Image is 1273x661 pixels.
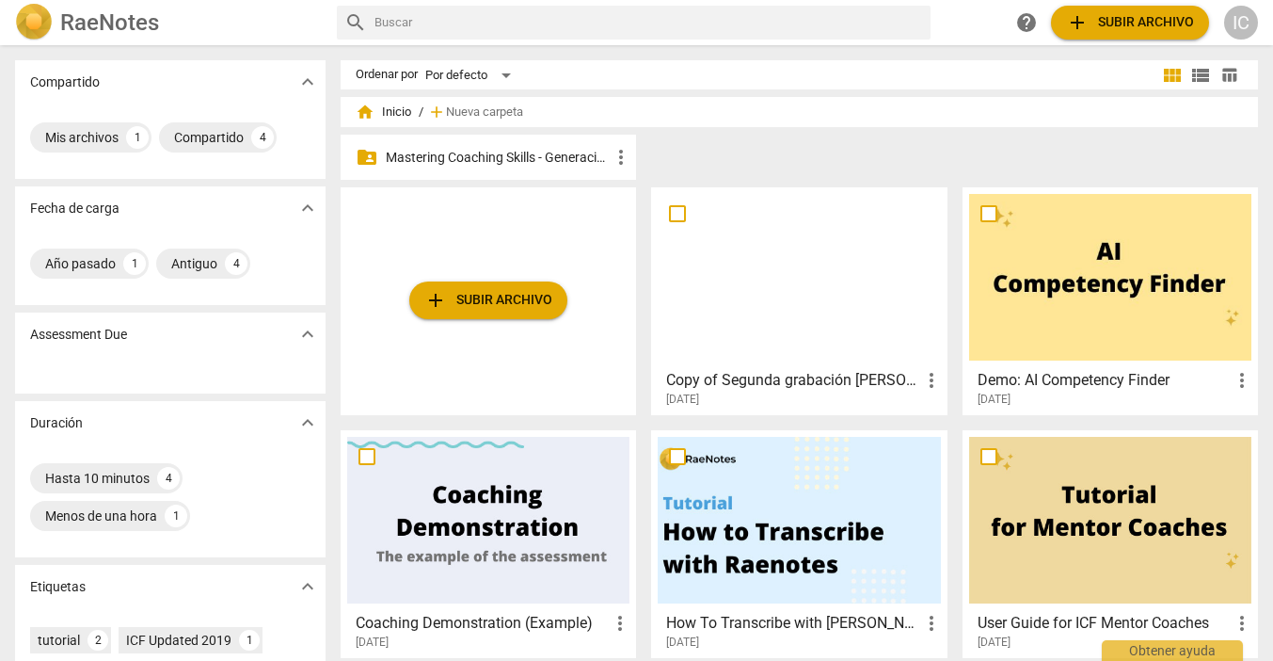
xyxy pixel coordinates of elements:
span: Subir archivo [1066,11,1194,34]
span: view_module [1161,64,1184,87]
span: Subir archivo [424,289,552,312]
span: table_chart [1220,66,1238,84]
button: Tabla [1215,61,1243,89]
div: 4 [157,467,180,490]
h2: RaeNotes [60,9,159,36]
span: expand_more [296,71,319,93]
h3: User Guide for ICF Mentor Coaches [978,612,1231,635]
a: Obtener ayuda [1010,6,1043,40]
h3: Demo: AI Competency Finder [978,369,1231,392]
span: add [424,289,447,312]
div: 1 [239,630,260,651]
div: tutorial [38,631,80,650]
button: Subir [1051,6,1209,40]
span: more_vert [610,146,632,169]
input: Buscar [374,8,923,38]
span: more_vert [920,369,943,392]
h3: How To Transcribe with RaeNotes [666,612,919,635]
div: 1 [123,252,146,275]
a: Coaching Demonstration (Example)[DATE] [347,437,629,650]
span: [DATE] [356,635,389,651]
span: expand_more [296,411,319,434]
div: 4 [251,126,274,149]
button: Mostrar más [294,572,322,601]
a: LogoRaeNotes [15,4,322,41]
p: Assessment Due [30,325,127,345]
button: Mostrar más [294,320,322,348]
h3: Coaching Demonstration (Example) [356,612,609,635]
span: [DATE] [666,392,699,408]
span: expand_more [296,323,319,346]
span: view_list [1189,64,1212,87]
span: / [419,105,423,120]
button: Mostrar más [294,68,322,96]
p: Fecha de carga [30,199,119,218]
p: Etiquetas [30,577,86,597]
span: [DATE] [666,635,699,651]
button: Subir [409,282,567,319]
p: Compartido [30,73,100,92]
button: Mostrar más [294,409,322,437]
button: Cuadrícula [1158,61,1186,89]
span: add [1066,11,1089,34]
div: Hasta 10 minutos [45,469,150,488]
span: help [1015,11,1038,34]
div: 1 [165,505,187,527]
span: more_vert [920,612,943,635]
div: Menos de una hora [45,507,157,525]
div: Obtener ayuda [1102,640,1243,661]
span: folder_shared [356,146,378,169]
span: expand_more [296,197,319,219]
span: search [344,11,367,34]
img: Logo [15,4,53,41]
div: Antiguo [171,254,217,273]
span: [DATE] [978,392,1010,408]
span: Nueva carpeta [446,105,523,120]
div: 1 [126,126,149,149]
a: Copy of Segunda grabación [PERSON_NAME] - Carolina Sol de [GEOGRAPHIC_DATA][PERSON_NAME][DATE] [658,194,940,407]
div: 4 [225,252,247,275]
span: home [356,103,374,121]
div: 2 [88,630,108,651]
a: Demo: AI Competency Finder[DATE] [969,194,1251,407]
a: How To Transcribe with [PERSON_NAME][DATE] [658,437,940,650]
span: Inicio [356,103,411,121]
button: Lista [1186,61,1215,89]
span: expand_more [296,575,319,598]
span: more_vert [609,612,631,635]
div: Compartido [174,128,244,147]
h3: Copy of Segunda grabación de abril - Carolina Sol de Santa Brigida [666,369,919,392]
div: ICF Updated 2019 [126,631,231,650]
button: Mostrar más [294,194,322,222]
span: [DATE] [978,635,1010,651]
span: more_vert [1231,612,1253,635]
div: Mis archivos [45,128,119,147]
p: Mastering Coaching Skills - Generación 31 [386,148,610,168]
p: Duración [30,413,83,433]
button: IC [1224,6,1258,40]
span: add [427,103,446,121]
div: Ordenar por [356,68,418,82]
span: more_vert [1231,369,1253,392]
div: Por defecto [425,60,517,90]
a: User Guide for ICF Mentor Coaches[DATE] [969,437,1251,650]
div: Año pasado [45,254,116,273]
